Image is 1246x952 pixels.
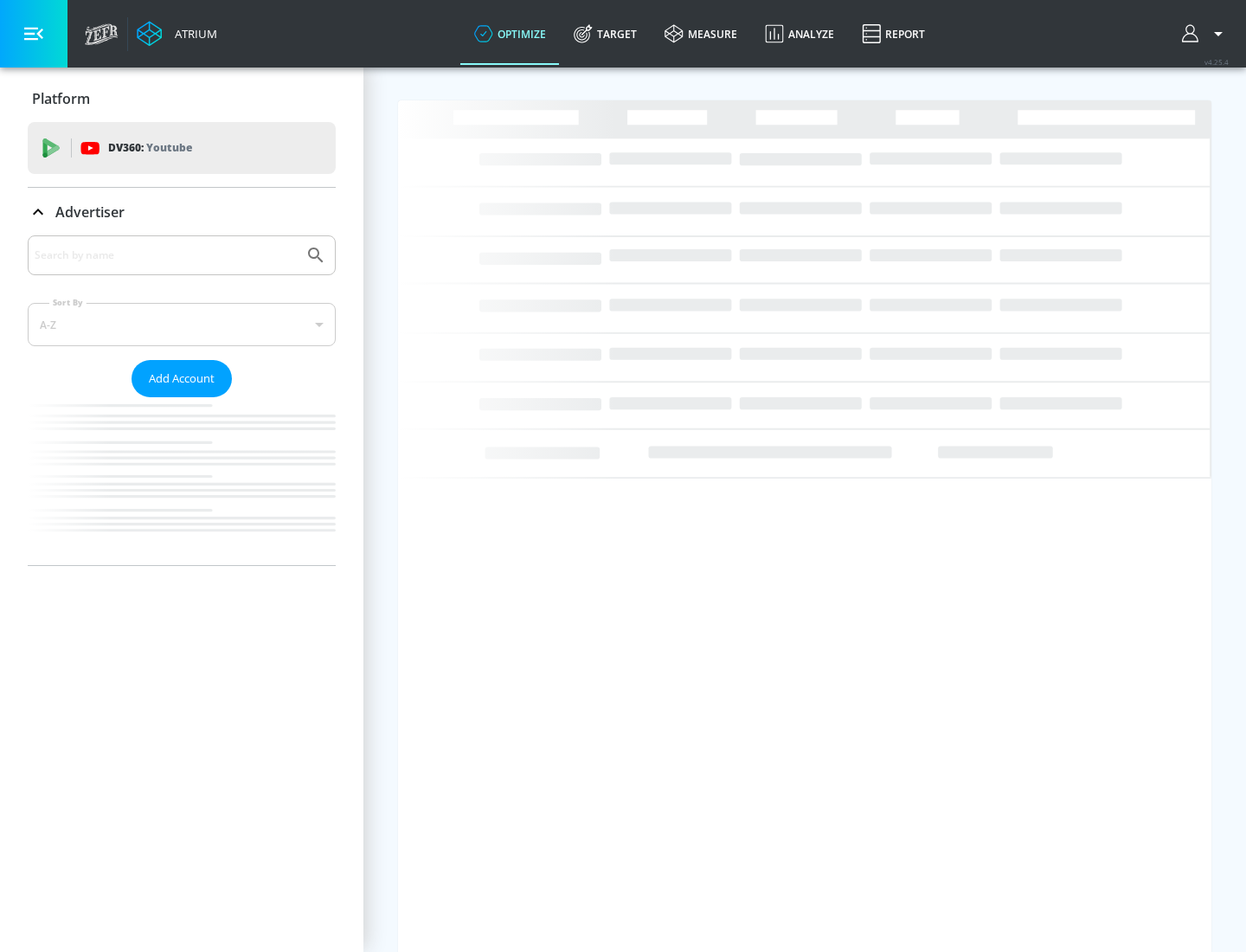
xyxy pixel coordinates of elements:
a: Atrium [137,21,217,47]
span: Add Account [149,369,215,389]
a: Target [560,3,651,65]
p: Youtube [146,138,192,157]
a: Report [848,3,939,65]
div: Atrium [168,26,217,42]
span: v 4.25.4 [1204,57,1229,67]
a: Analyze [751,3,848,65]
p: DV360: [108,138,192,158]
button: Add Account [132,360,232,397]
p: Advertiser [55,203,125,222]
div: A-Z [28,303,336,346]
div: Advertiser [28,188,336,236]
a: optimize [460,3,560,65]
label: Sort By [49,297,87,308]
a: measure [651,3,751,65]
p: Platform [32,89,90,108]
nav: list of Advertiser [28,397,336,565]
div: DV360: Youtube [28,122,336,174]
input: Search by name [35,244,297,267]
div: Platform [28,74,336,123]
div: Advertiser [28,235,336,565]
